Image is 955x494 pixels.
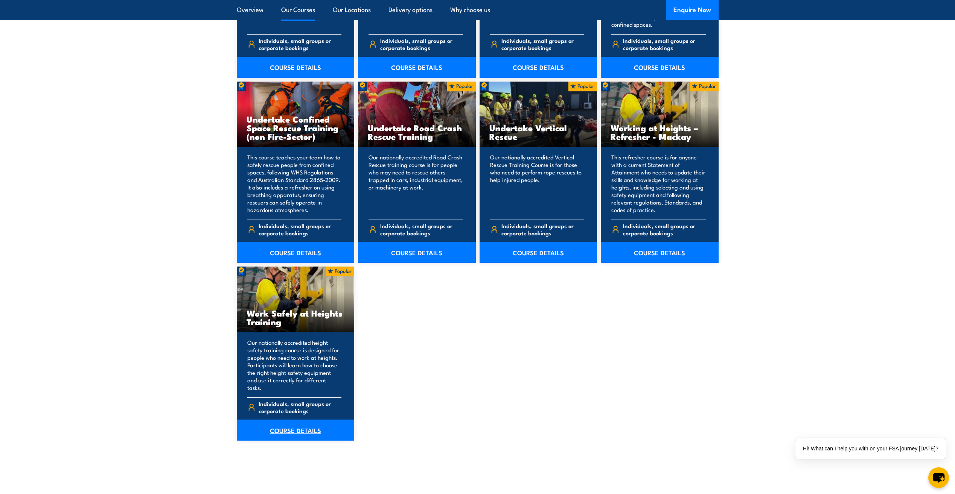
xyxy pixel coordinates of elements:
[380,37,463,51] span: Individuals, small groups or corporate bookings
[490,153,585,214] p: Our nationally accredited Vertical Rescue Training Course is for those who need to perform rope r...
[237,57,355,78] a: COURSE DETAILS
[247,153,342,214] p: This course teaches your team how to safely rescue people from confined spaces, following WHS Reg...
[247,115,345,141] h3: Undertake Confined Space Rescue Training (non Fire-Sector)
[623,222,706,236] span: Individuals, small groups or corporate bookings
[368,123,466,141] h3: Undertake Road Crash Rescue Training
[489,123,588,141] h3: Undertake Vertical Rescue
[601,242,719,263] a: COURSE DETAILS
[247,339,342,391] p: Our nationally accredited height safety training course is designed for people who need to work a...
[480,57,597,78] a: COURSE DETAILS
[237,420,355,441] a: COURSE DETAILS
[928,467,949,488] button: chat-button
[601,57,719,78] a: COURSE DETAILS
[380,222,463,236] span: Individuals, small groups or corporate bookings
[369,153,463,214] p: Our nationally accredited Road Crash Rescue training course is for people who may need to rescue ...
[611,153,706,214] p: This refresher course is for anyone with a current Statement of Attainment who needs to update th...
[501,222,584,236] span: Individuals, small groups or corporate bookings
[259,222,341,236] span: Individuals, small groups or corporate bookings
[480,242,597,263] a: COURSE DETAILS
[623,37,706,51] span: Individuals, small groups or corporate bookings
[611,123,709,141] h3: Working at Heights – Refresher - Mackay
[259,37,341,51] span: Individuals, small groups or corporate bookings
[237,242,355,263] a: COURSE DETAILS
[247,309,345,326] h3: Work Safely at Heights Training
[358,57,476,78] a: COURSE DETAILS
[795,438,946,459] div: Hi! What can I help you with on your FSA journey [DATE]?
[259,400,341,414] span: Individuals, small groups or corporate bookings
[358,242,476,263] a: COURSE DETAILS
[501,37,584,51] span: Individuals, small groups or corporate bookings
